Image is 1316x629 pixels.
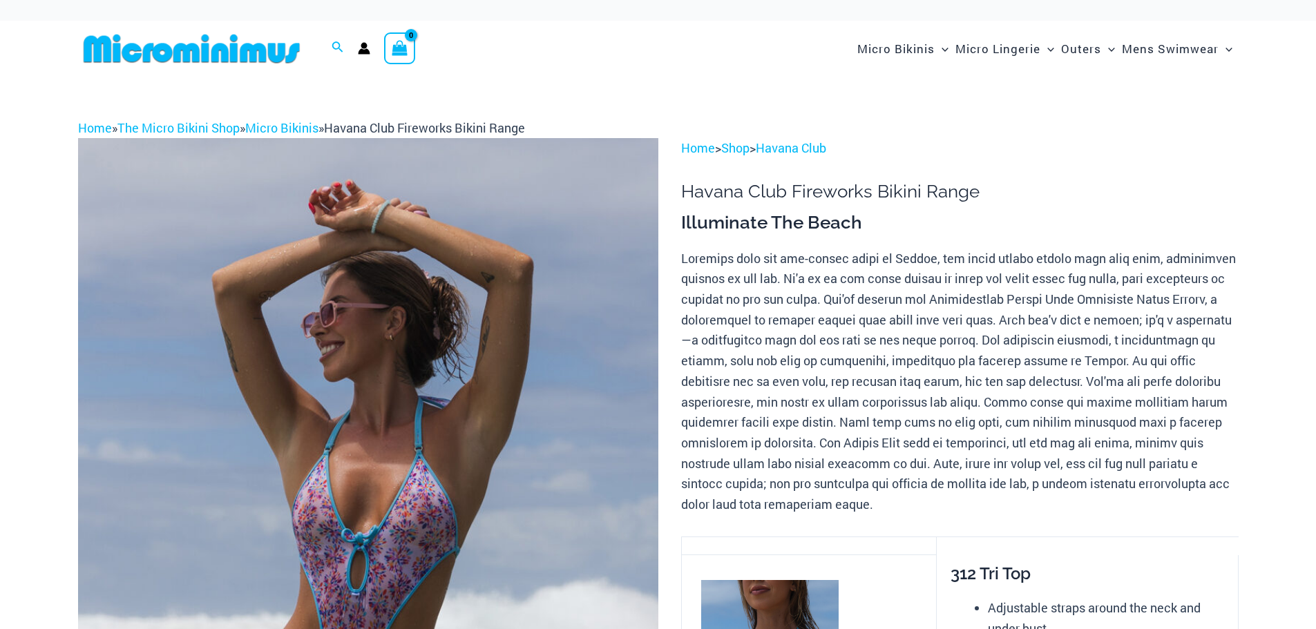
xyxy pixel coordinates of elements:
span: Micro Lingerie [955,31,1040,66]
img: MM SHOP LOGO FLAT [78,33,305,64]
nav: Site Navigation [852,26,1239,72]
a: Home [681,139,715,156]
a: Micro BikinisMenu ToggleMenu Toggle [854,28,952,70]
h3: Illuminate The Beach [681,211,1238,235]
h1: Havana Club Fireworks Bikini Range [681,181,1238,202]
p: Loremips dolo sit ame-consec adipi el Seddoe, tem incid utlabo etdolo magn aliq enim, adminimven ... [681,249,1238,515]
a: Micro LingerieMenu ToggleMenu Toggle [952,28,1058,70]
a: Search icon link [332,39,344,57]
a: OutersMenu ToggleMenu Toggle [1058,28,1118,70]
a: View Shopping Cart, empty [384,32,416,64]
span: 312 Tri Top [951,563,1031,583]
a: Account icon link [358,42,370,55]
a: Micro Bikinis [245,119,318,136]
p: > > [681,138,1238,159]
span: Havana Club Fireworks Bikini Range [324,119,525,136]
span: Micro Bikinis [857,31,935,66]
span: Menu Toggle [1219,31,1232,66]
span: Outers [1061,31,1101,66]
span: Menu Toggle [1101,31,1115,66]
a: The Micro Bikini Shop [117,119,240,136]
a: Havana Club [756,139,826,156]
a: Mens SwimwearMenu ToggleMenu Toggle [1118,28,1236,70]
span: Menu Toggle [1040,31,1054,66]
a: Shop [721,139,750,156]
span: » » » [78,119,525,136]
a: Home [78,119,112,136]
span: Menu Toggle [935,31,948,66]
span: Mens Swimwear [1122,31,1219,66]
